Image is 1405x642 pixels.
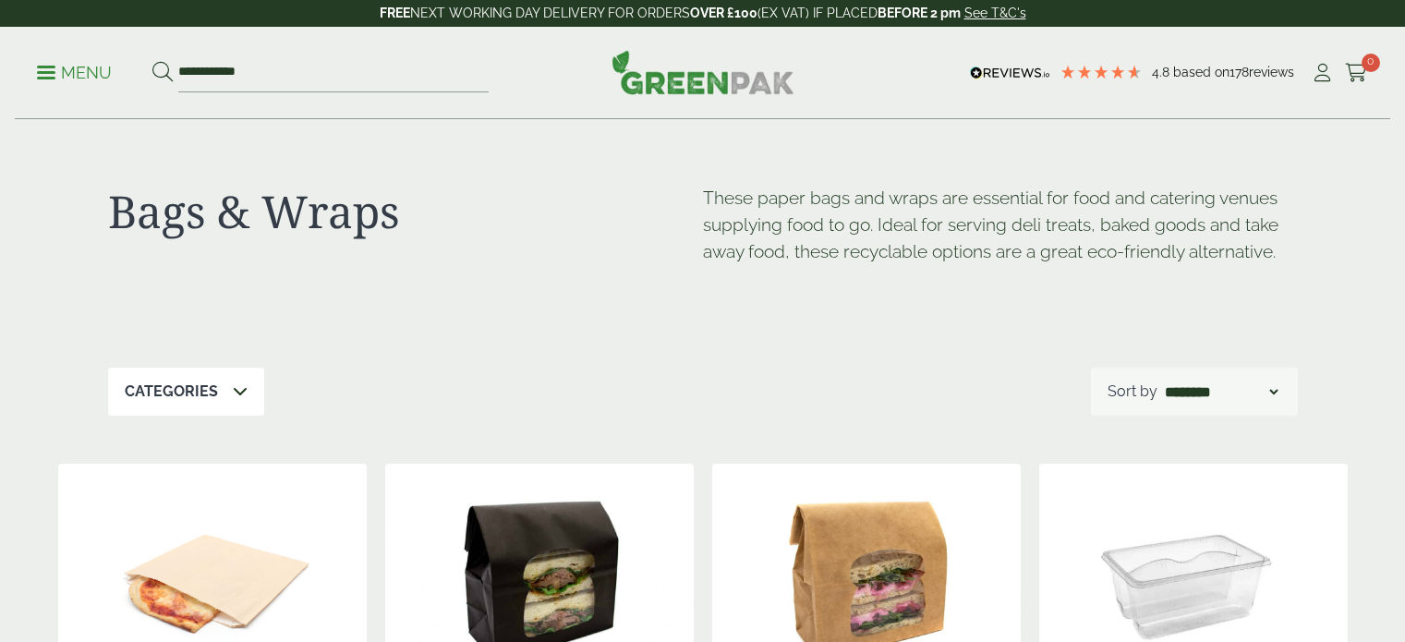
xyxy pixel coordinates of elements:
[1345,64,1368,82] i: Cart
[964,6,1026,20] a: See T&C's
[108,185,703,238] h1: Bags & Wraps
[970,67,1050,79] img: REVIEWS.io
[1362,54,1380,72] span: 0
[37,62,112,80] a: Menu
[380,6,410,20] strong: FREE
[1060,64,1143,80] div: 4.78 Stars
[703,185,1298,264] p: These paper bags and wraps are essential for food and catering venues supplying food to go. Ideal...
[125,381,218,403] p: Categories
[37,62,112,84] p: Menu
[878,6,961,20] strong: BEFORE 2 pm
[1311,64,1334,82] i: My Account
[690,6,757,20] strong: OVER £100
[1108,381,1157,403] p: Sort by
[1161,381,1281,403] select: Shop order
[1173,65,1229,79] span: Based on
[1152,65,1173,79] span: 4.8
[612,50,794,94] img: GreenPak Supplies
[1249,65,1294,79] span: reviews
[1229,65,1249,79] span: 178
[1345,59,1368,87] a: 0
